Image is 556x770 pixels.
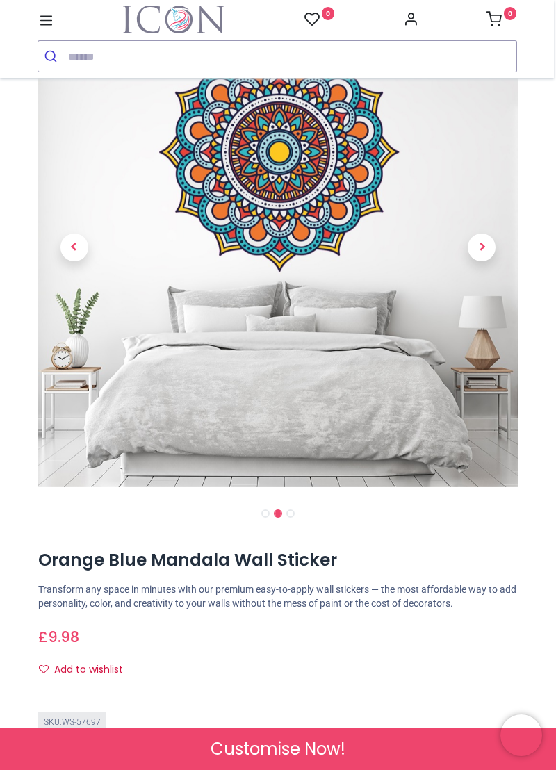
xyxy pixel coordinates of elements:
[39,664,49,674] i: Add to wishlist
[48,627,79,647] span: 9.98
[211,737,345,761] span: Customise Now!
[123,6,224,33] img: Icon Wall Stickers
[446,79,518,415] a: Next
[38,658,135,682] button: Add to wishlistAdd to wishlist
[60,234,88,261] span: Previous
[504,7,517,20] sup: 0
[38,712,106,732] div: SKU: WS-57697
[304,11,335,28] a: 0
[322,7,335,20] sup: 0
[38,583,518,610] p: Transform any space in minutes with our premium easy-to-apply wall stickers — the most affordable...
[38,627,79,647] span: £
[38,8,518,487] img: WS-57697-02
[468,234,496,261] span: Next
[123,6,224,33] a: Logo of Icon Wall Stickers
[486,15,517,26] a: 0
[38,41,68,72] button: Submit
[38,548,518,572] h1: Orange Blue Mandala Wall Sticker
[38,79,111,415] a: Previous
[500,714,542,756] iframe: Brevo live chat
[403,15,418,26] a: Account Info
